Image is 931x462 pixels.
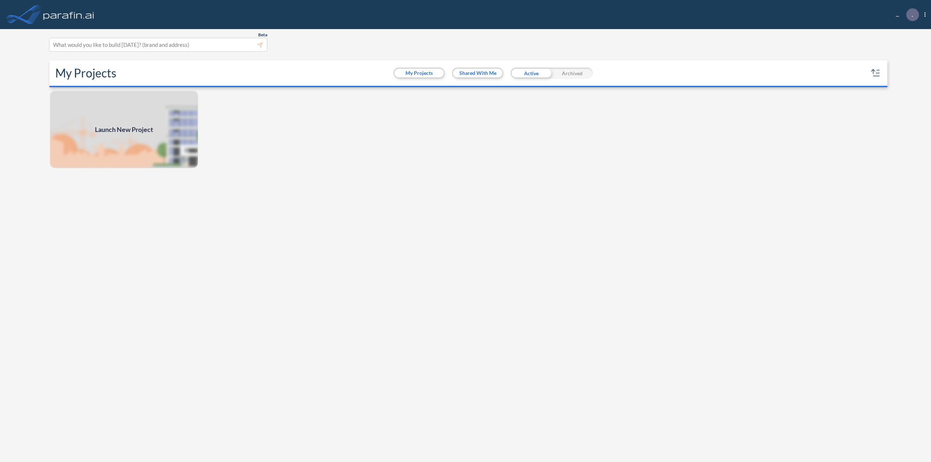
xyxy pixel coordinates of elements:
button: Shared With Me [453,69,502,77]
button: My Projects [395,69,444,77]
button: sort [870,67,882,79]
img: logo [42,7,96,22]
p: . [912,11,913,18]
span: Launch New Project [95,125,153,134]
a: Launch New Project [49,90,199,169]
div: Archived [552,68,593,79]
h2: My Projects [55,66,116,80]
span: Beta [258,32,267,38]
img: add [49,90,199,169]
div: ... [885,8,926,21]
div: Active [511,68,552,79]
